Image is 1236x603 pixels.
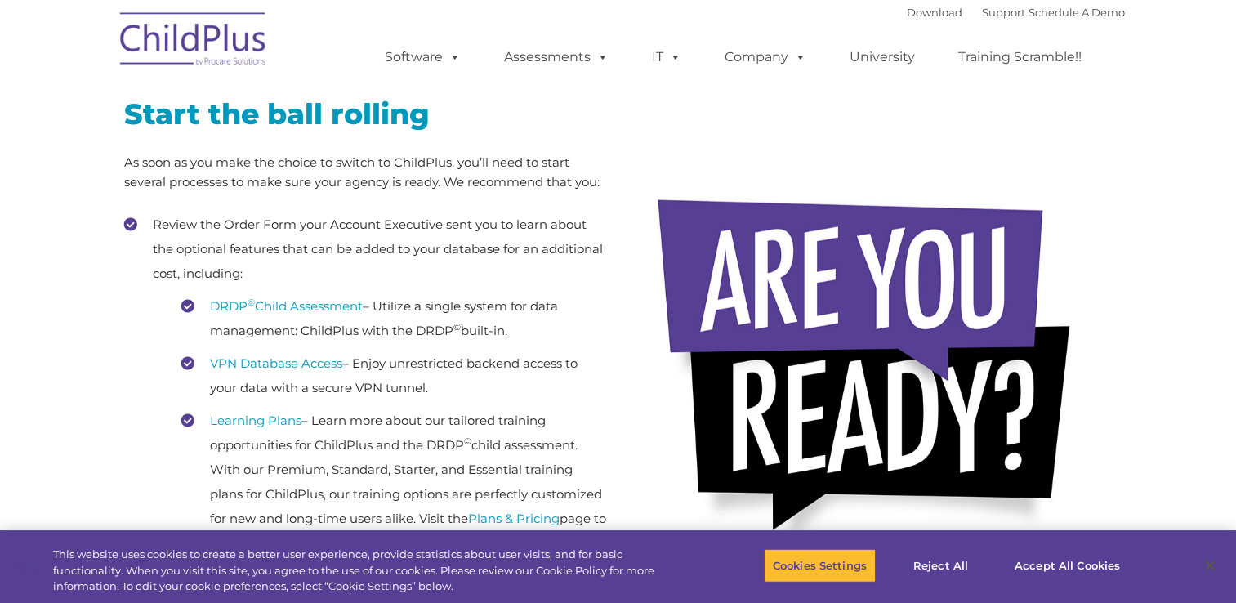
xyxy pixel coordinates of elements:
img: ChildPlus by Procare Solutions [112,1,275,83]
sup: © [464,435,471,447]
a: IT [636,41,698,74]
a: Assessments [488,41,625,74]
a: Software [368,41,477,74]
button: Close [1192,547,1228,583]
a: Download [907,6,962,19]
a: Support [982,6,1025,19]
font: | [907,6,1125,19]
li: Review the Order Form your Account Executive sent you to learn about the optional features that c... [124,212,606,556]
a: Schedule A Demo [1029,6,1125,19]
a: University [833,41,931,74]
a: DRDP©Child Assessment [210,298,363,314]
a: Company [708,41,823,74]
a: Plans & Pricing [468,511,560,526]
li: – Utilize a single system for data management: ChildPlus with the DRDP built-in. [181,294,606,343]
sup: © [453,321,461,333]
a: VPN Database Access [210,355,342,371]
p: As soon as you make the choice to switch to ChildPlus, you’ll need to start several processes to ... [124,153,606,192]
a: Training Scramble!! [942,41,1098,74]
a: Learning Plans [210,413,301,428]
button: Reject All [890,548,992,583]
button: Accept All Cookies [1006,548,1129,583]
h2: Start the ball rolling [124,96,606,132]
img: areyouready [643,177,1100,565]
li: – Enjoy unrestricted backend access to your data with a secure VPN tunnel. [181,351,606,400]
div: This website uses cookies to create a better user experience, provide statistics about user visit... [53,547,680,595]
button: Cookies Settings [764,548,876,583]
li: – Learn more about our tailored training opportunities for ChildPlus and the DRDP child assessmen... [181,409,606,556]
sup: © [248,297,255,308]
